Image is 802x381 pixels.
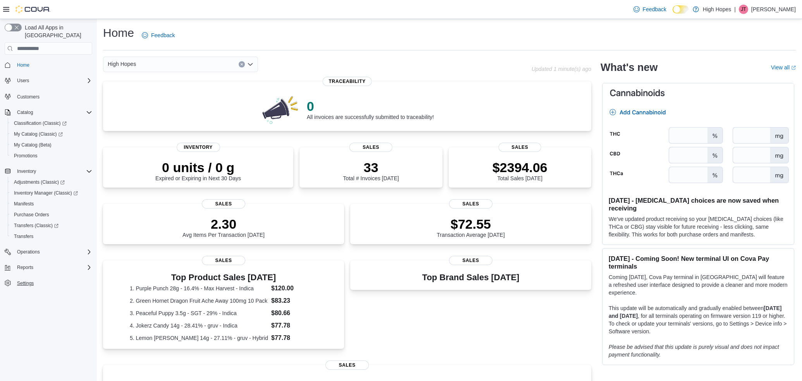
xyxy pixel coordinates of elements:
span: Home [14,60,92,70]
span: Purchase Orders [14,212,49,218]
h3: Top Product Sales [DATE] [130,273,317,282]
dt: 3. Peaceful Puppy 3.5g - SGT - 29% - Indica [130,309,268,317]
div: Total Sales [DATE] [492,160,547,181]
span: Users [17,78,29,84]
span: Sales [202,256,245,265]
span: Transfers (Classic) [14,222,59,229]
a: Transfers (Classic) [8,220,95,231]
span: Classification (Classic) [14,120,67,126]
nav: Complex example [5,56,92,309]
button: Manifests [8,198,95,209]
a: View allExternal link [771,64,796,71]
span: JT [741,5,746,14]
span: Promotions [11,151,92,160]
span: Sales [449,199,492,209]
p: [PERSON_NAME] [751,5,796,14]
button: Promotions [8,150,95,161]
span: Inventory [17,168,36,174]
button: Operations [14,247,43,257]
a: My Catalog (Classic) [11,129,66,139]
span: Inventory Manager (Classic) [11,188,92,198]
dd: $77.78 [271,321,317,330]
p: High Hopes [703,5,731,14]
button: Catalog [14,108,36,117]
span: Operations [14,247,92,257]
dd: $77.78 [271,333,317,343]
a: Inventory Manager (Classic) [8,188,95,198]
span: Classification (Classic) [11,119,92,128]
span: Load All Apps in [GEOGRAPHIC_DATA] [22,24,92,39]
span: Manifests [14,201,34,207]
a: Classification (Classic) [11,119,70,128]
a: Customers [14,92,43,102]
span: Feedback [151,31,175,39]
span: Catalog [14,108,92,117]
button: Reports [14,263,36,272]
dt: 1. Purple Punch 28g - 16.4% - Max Harvest - Indica [130,284,268,292]
dt: 4. Jokerz Candy 14g - 28.41% - gruv - Indica [130,322,268,329]
div: Jason Truong [739,5,748,14]
button: Purchase Orders [8,209,95,220]
h3: [DATE] - [MEDICAL_DATA] choices are now saved when receiving [609,197,788,212]
a: Manifests [11,199,37,209]
span: Customers [14,91,92,101]
p: 0 units / 0 g [155,160,241,175]
a: Purchase Orders [11,210,52,219]
span: Sales [325,360,369,370]
span: Operations [17,249,40,255]
strong: [DATE] and [DATE] [609,305,781,319]
button: Users [14,76,32,85]
span: Sales [349,143,392,152]
span: Users [14,76,92,85]
p: Coming [DATE], Cova Pay terminal in [GEOGRAPHIC_DATA] will feature a refreshed user interface des... [609,273,788,297]
a: Transfers [11,232,36,241]
span: Settings [14,278,92,288]
dd: $120.00 [271,284,317,293]
p: We've updated product receiving so your [MEDICAL_DATA] choices (like THCa or CBG) stay visible fo... [609,215,788,238]
div: Expired or Expiring in Next 30 Days [155,160,241,181]
img: Cova [15,5,50,13]
button: Catalog [2,107,95,118]
p: 33 [343,160,399,175]
span: Adjustments (Classic) [11,178,92,187]
div: All invoices are successfully submitted to traceability! [307,98,434,120]
span: Inventory [177,143,220,152]
span: Transfers (Classic) [11,221,92,230]
svg: External link [791,66,796,70]
span: My Catalog (Beta) [11,140,92,150]
a: Transfers (Classic) [11,221,62,230]
p: This update will be automatically and gradually enabled between , for all terminals operating on ... [609,304,788,335]
img: 0 [260,94,301,125]
a: Settings [14,279,37,288]
a: Adjustments (Classic) [8,177,95,188]
p: $2394.06 [492,160,547,175]
button: Home [2,59,95,71]
span: Feedback [643,5,666,13]
span: Traceability [322,77,372,86]
p: 2.30 [182,216,265,232]
a: Adjustments (Classic) [11,178,68,187]
span: My Catalog (Beta) [14,142,52,148]
div: Avg Items Per Transaction [DATE] [182,216,265,238]
button: Inventory [2,166,95,177]
dt: 5. Lemon [PERSON_NAME] 14g - 27.11% - gruv - Hybrid [130,334,268,342]
span: Manifests [11,199,92,209]
span: Settings [17,280,34,286]
h3: Top Brand Sales [DATE] [422,273,520,282]
a: Promotions [11,151,41,160]
dd: $80.66 [271,309,317,318]
span: My Catalog (Classic) [14,131,63,137]
h3: [DATE] - Coming Soon! New terminal UI on Cova Pay terminals [609,255,788,270]
button: My Catalog (Beta) [8,140,95,150]
input: Dark Mode [673,5,689,14]
span: Catalog [17,109,33,116]
h2: What's new [601,61,657,74]
span: Adjustments (Classic) [14,179,65,185]
p: | [734,5,736,14]
span: High Hopes [108,59,136,69]
span: Reports [17,264,33,271]
a: My Catalog (Classic) [8,129,95,140]
dt: 2. Green Hornet Dragon Fruit Ache Away 100mg 10 Pack [130,297,268,305]
a: Inventory Manager (Classic) [11,188,81,198]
